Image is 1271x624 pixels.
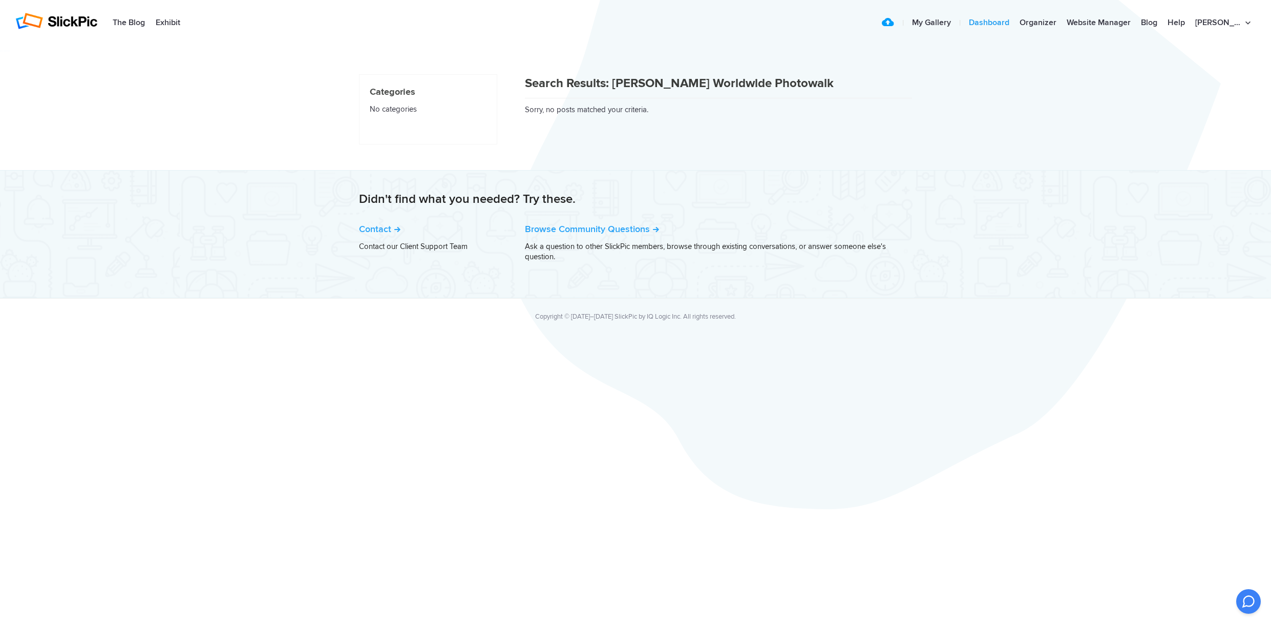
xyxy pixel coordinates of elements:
h1: Search Results: [PERSON_NAME] Worldwide Photowalk [525,74,912,98]
a: Contact our Client Support Team [359,242,468,251]
h4: Categories [370,85,486,99]
a: Contact [359,223,400,235]
li: No categories [370,99,486,118]
p: Ask a question to other SlickPic members, browse through existing conversations, or answer someon... [525,241,912,262]
div: Copyright © [DATE]–[DATE] SlickPic by IQ Logic Inc. All rights reserved. [359,311,912,322]
h2: Didn't find what you needed? Try these. [359,191,912,207]
a: [PERSON_NAME] [873,272,912,278]
a: Browse Community Questions [525,223,659,235]
div: Sorry, no posts matched your criteria. [525,74,912,115]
